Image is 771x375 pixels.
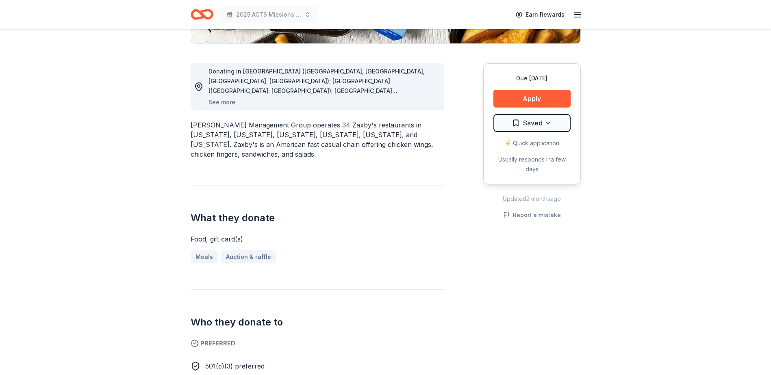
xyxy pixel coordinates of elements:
a: Auction & raffle [221,250,276,263]
span: Donating in [GEOGRAPHIC_DATA] ([GEOGRAPHIC_DATA], [GEOGRAPHIC_DATA], [GEOGRAPHIC_DATA], [GEOGRAPH... [208,68,425,172]
button: Report a mistake [503,210,561,220]
a: Meals [191,250,218,263]
a: Earn Rewards [511,7,569,22]
button: Saved [493,114,571,132]
h2: What they donate [191,211,444,224]
button: See more [208,97,235,107]
div: Usually responds in a few days [493,155,571,174]
button: 2025 ACTS Missions Gala [220,6,317,23]
a: Home [191,5,213,24]
div: ⚡️ Quick application [493,138,571,148]
div: Food, gift card(s) [191,234,444,244]
div: Updated 2 months ago [483,194,581,204]
span: 2025 ACTS Missions Gala [236,10,301,19]
div: Due [DATE] [493,73,571,83]
button: Apply [493,90,571,108]
span: Saved [523,118,543,128]
span: 501(c)(3) preferred [205,362,265,370]
h2: Who they donate to [191,316,444,329]
span: Preferred [191,338,444,348]
div: [PERSON_NAME] Management Group operates 34 Zaxby's restaurants in [US_STATE], [US_STATE], [US_STA... [191,120,444,159]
